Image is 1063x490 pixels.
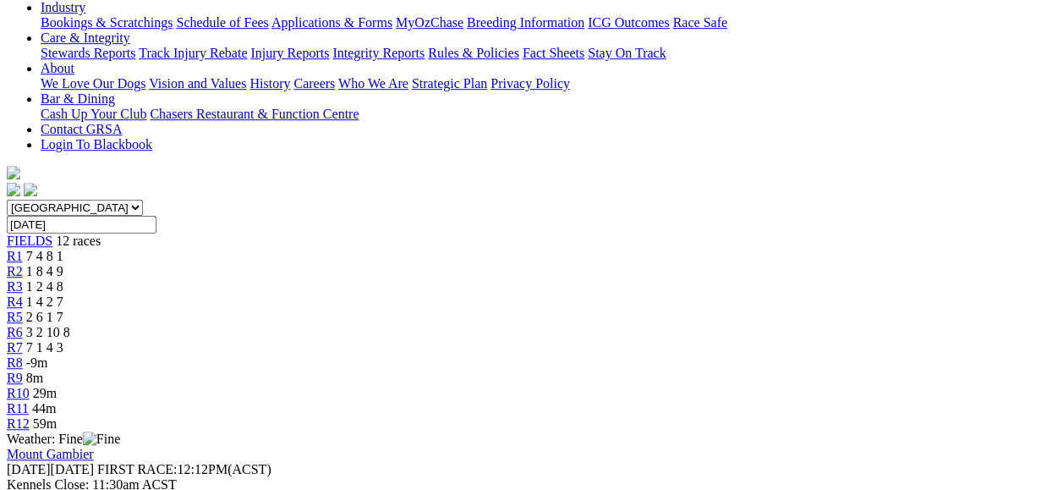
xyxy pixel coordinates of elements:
[7,216,156,234] input: Select date
[41,91,115,106] a: Bar & Dining
[150,107,359,121] a: Chasers Restaurant & Function Centre
[41,30,130,45] a: Care & Integrity
[97,462,271,476] span: 12:12PM(ACST)
[7,447,94,461] a: Mount Gambier
[7,325,23,339] a: R6
[26,340,63,355] span: 7 1 4 3
[26,249,63,263] span: 7 4 8 1
[26,264,63,278] span: 1 8 4 9
[41,76,145,91] a: We Love Our Dogs
[26,279,63,294] span: 1 2 4 8
[428,46,519,60] a: Rules & Policies
[41,15,1056,30] div: Industry
[523,46,584,60] a: Fact Sheets
[7,166,20,179] img: logo-grsa-white.png
[7,310,23,324] a: R5
[249,76,290,91] a: History
[271,15,392,30] a: Applications & Forms
[490,76,570,91] a: Privacy Policy
[33,416,57,431] span: 59m
[26,310,63,324] span: 2 6 1 7
[396,15,463,30] a: MyOzChase
[250,46,329,60] a: Injury Reports
[7,386,30,400] a: R10
[7,234,52,248] a: FIELDS
[41,76,1056,91] div: About
[97,462,177,476] span: FIRST RACE:
[7,279,23,294] a: R3
[33,386,57,400] span: 29m
[7,183,20,196] img: facebook.svg
[26,355,48,370] span: -9m
[41,61,74,75] a: About
[7,249,23,263] a: R1
[467,15,584,30] a: Breeding Information
[7,462,51,476] span: [DATE]
[41,15,173,30] a: Bookings & Scratchings
[41,107,146,121] a: Cash Up Your Club
[672,15,726,30] a: Race Safe
[41,122,122,136] a: Contact GRSA
[26,371,43,385] span: 8m
[412,76,487,91] a: Strategic Plan
[338,76,408,91] a: Who We Are
[24,183,37,196] img: twitter.svg
[41,137,152,151] a: Login To Blackbook
[588,46,666,60] a: Stay On Track
[41,46,135,60] a: Stewards Reports
[293,76,335,91] a: Careers
[7,432,120,446] span: Weather: Fine
[7,416,30,431] a: R12
[176,15,268,30] a: Schedule of Fees
[7,340,23,355] a: R7
[26,325,70,339] span: 3 2 10 8
[32,401,56,416] span: 44m
[7,264,23,278] a: R2
[56,234,101,248] span: 12 races
[7,462,94,476] span: [DATE]
[41,107,1056,122] div: Bar & Dining
[26,295,63,309] span: 1 4 2 7
[139,46,247,60] a: Track Injury Rebate
[7,295,23,309] a: R4
[7,371,23,385] a: R9
[41,46,1056,61] div: Care & Integrity
[7,355,23,370] a: R8
[7,401,29,416] a: R11
[588,15,669,30] a: ICG Outcomes
[149,76,246,91] a: Vision and Values
[83,432,120,447] img: Fine
[332,46,425,60] a: Integrity Reports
